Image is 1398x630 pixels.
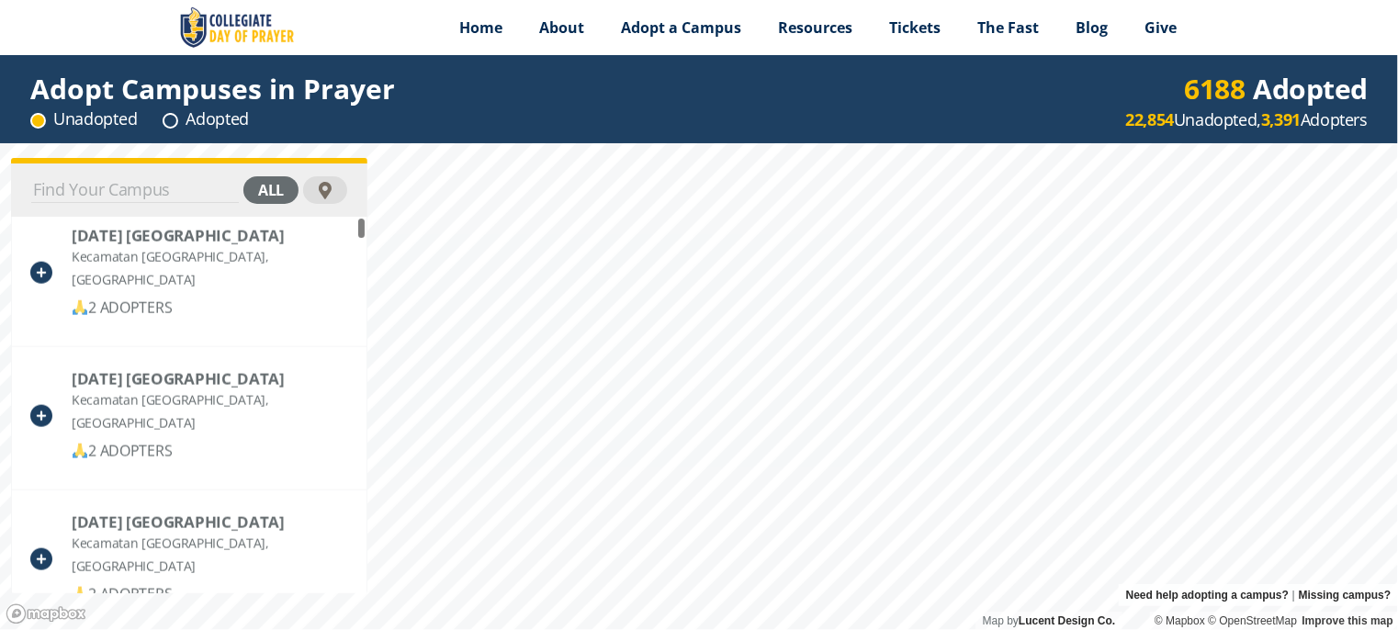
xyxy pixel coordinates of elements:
[72,440,348,463] div: 2 ADOPTERS
[1185,77,1246,100] div: 6188
[760,5,871,51] a: Resources
[539,17,584,38] span: About
[459,17,502,38] span: Home
[778,17,852,38] span: Resources
[975,612,1122,630] div: Map by
[1126,5,1195,51] a: Give
[1019,614,1115,627] a: Lucent Design Co.
[1057,5,1126,51] a: Blog
[441,5,521,51] a: Home
[1119,584,1398,606] div: |
[72,512,347,532] div: 17 August 1945 University Jakarta
[1302,614,1393,627] a: Improve this map
[1208,614,1297,627] a: OpenStreetMap
[72,369,347,388] div: 17 August 1945 University Cirebon
[603,5,760,51] a: Adopt a Campus
[889,17,941,38] span: Tickets
[1144,17,1177,38] span: Give
[73,444,87,458] img: 🙏
[72,245,348,291] div: Kecamatan [GEOGRAPHIC_DATA], [GEOGRAPHIC_DATA]
[72,583,348,606] div: 2 ADOPTERS
[72,388,348,434] div: Kecamatan [GEOGRAPHIC_DATA], [GEOGRAPHIC_DATA]
[6,603,86,624] a: Mapbox logo
[30,107,137,130] div: Unadopted
[1126,108,1368,131] div: Unadopted, Adopters
[621,17,741,38] span: Adopt a Campus
[30,77,395,100] div: Adopt Campuses in Prayer
[72,297,348,320] div: 2 ADOPTERS
[73,587,87,602] img: 🙏
[163,107,249,130] div: Adopted
[1126,108,1175,130] strong: 22,854
[1126,584,1289,606] a: Need help adopting a campus?
[1155,614,1205,627] a: Mapbox
[959,5,1057,51] a: The Fast
[521,5,603,51] a: About
[1261,108,1301,130] strong: 3,391
[1076,17,1108,38] span: Blog
[31,177,239,203] input: Find Your Campus
[1299,584,1392,606] a: Missing campus?
[243,176,299,204] div: all
[977,17,1039,38] span: The Fast
[72,226,347,245] div: 17 August 1945 University Banyuwangi
[73,300,87,315] img: 🙏
[72,532,348,578] div: Kecamatan [GEOGRAPHIC_DATA], [GEOGRAPHIC_DATA]
[1185,77,1369,100] div: Adopted
[871,5,959,51] a: Tickets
